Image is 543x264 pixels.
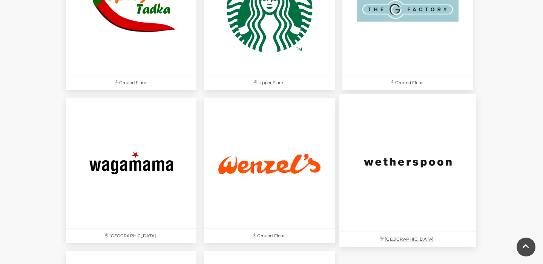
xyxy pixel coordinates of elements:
p: Ground Floor [66,75,196,90]
p: Upper Floor [204,75,334,90]
a: [GEOGRAPHIC_DATA] [335,90,480,251]
p: [GEOGRAPHIC_DATA] [339,232,476,247]
a: Ground Floor [200,94,338,247]
a: [GEOGRAPHIC_DATA] [62,94,200,247]
p: Ground Floor [342,75,473,90]
p: [GEOGRAPHIC_DATA] [66,229,196,243]
p: Ground Floor [204,229,334,243]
